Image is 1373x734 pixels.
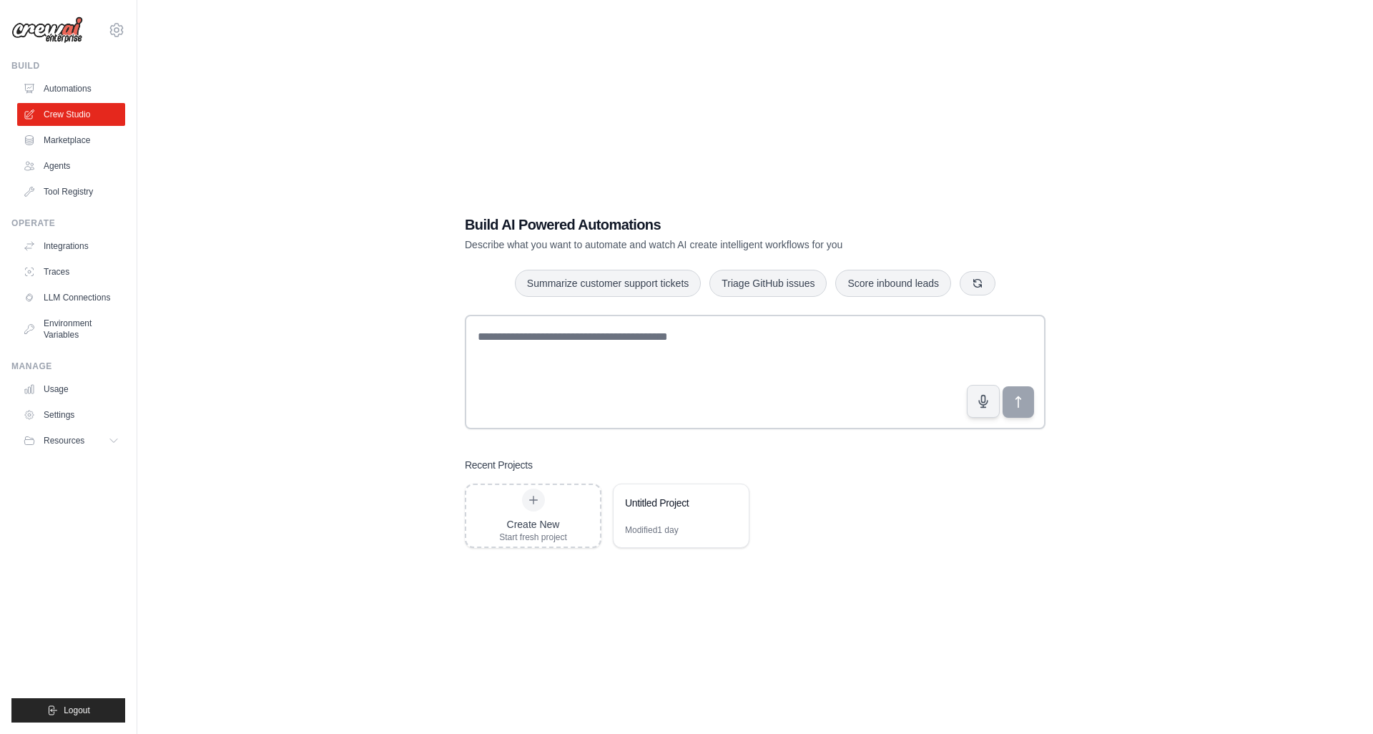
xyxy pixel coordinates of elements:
div: Build [11,60,125,72]
a: Marketplace [17,129,125,152]
div: Modified 1 day [625,524,679,536]
button: Summarize customer support tickets [515,270,701,297]
a: Settings [17,403,125,426]
a: Integrations [17,235,125,258]
div: Manage [11,361,125,372]
a: Usage [17,378,125,401]
a: LLM Connections [17,286,125,309]
span: Resources [44,435,84,446]
div: Create New [499,517,567,532]
img: Logo [11,16,83,44]
button: Logout [11,698,125,723]
div: Untitled Project [625,496,723,510]
button: Get new suggestions [960,271,995,295]
h1: Build AI Powered Automations [465,215,945,235]
div: Start fresh project [499,532,567,543]
a: Crew Studio [17,103,125,126]
a: Automations [17,77,125,100]
button: Resources [17,429,125,452]
span: Logout [64,705,90,716]
p: Describe what you want to automate and watch AI create intelligent workflows for you [465,238,945,252]
button: Score inbound leads [835,270,951,297]
a: Agents [17,155,125,177]
button: Click to speak your automation idea [967,385,1000,418]
a: Environment Variables [17,312,125,346]
div: Operate [11,217,125,229]
a: Traces [17,260,125,283]
h3: Recent Projects [465,458,533,472]
a: Tool Registry [17,180,125,203]
button: Triage GitHub issues [709,270,827,297]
